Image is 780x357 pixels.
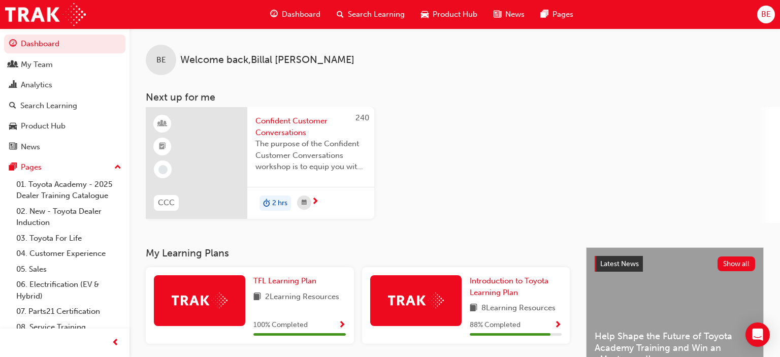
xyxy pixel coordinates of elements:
[757,6,775,23] button: BE
[158,197,175,209] span: CCC
[158,165,168,174] span: learningRecordVerb_NONE-icon
[311,198,319,207] span: next-icon
[21,141,40,153] div: News
[21,79,52,91] div: Analytics
[12,277,125,304] a: 06. Electrification (EV & Hybrid)
[494,8,501,21] span: news-icon
[552,9,573,20] span: Pages
[338,321,346,330] span: Show Progress
[12,204,125,231] a: 02. New - Toyota Dealer Induction
[554,319,562,332] button: Show Progress
[470,276,548,297] span: Introduction to Toyota Learning Plan
[21,161,42,173] div: Pages
[159,117,166,131] span: learningResourceType_INSTRUCTOR_LED-icon
[4,138,125,156] a: News
[413,4,485,25] a: car-iconProduct Hub
[282,9,320,20] span: Dashboard
[485,4,533,25] a: news-iconNews
[761,9,771,20] span: BE
[12,304,125,319] a: 07. Parts21 Certification
[12,262,125,277] a: 05. Sales
[129,91,780,103] h3: Next up for me
[4,55,125,74] a: My Team
[348,9,405,20] span: Search Learning
[302,197,307,209] span: calendar-icon
[255,115,366,138] span: Confident Customer Conversations
[595,256,755,272] a: Latest NewsShow all
[262,4,329,25] a: guage-iconDashboard
[172,293,227,308] img: Trak
[263,197,270,210] span: duration-icon
[4,96,125,115] a: Search Learning
[4,33,125,158] button: DashboardMy TeamAnalyticsSearch LearningProduct HubNews
[253,291,261,304] span: book-icon
[112,337,119,349] span: prev-icon
[255,138,366,173] span: The purpose of the Confident Customer Conversations workshop is to equip you with tools to commun...
[745,322,770,347] div: Open Intercom Messenger
[4,158,125,177] button: Pages
[253,276,316,285] span: TFL Learning Plan
[337,8,344,21] span: search-icon
[156,54,166,66] span: BE
[20,100,77,112] div: Search Learning
[9,40,17,49] span: guage-icon
[541,8,548,21] span: pages-icon
[470,319,521,331] span: 88 % Completed
[146,247,570,259] h3: My Learning Plans
[505,9,525,20] span: News
[4,117,125,136] a: Product Hub
[9,60,17,70] span: people-icon
[9,143,17,152] span: news-icon
[9,122,17,131] span: car-icon
[470,302,477,315] span: book-icon
[355,113,369,122] span: 240
[21,120,66,132] div: Product Hub
[253,319,308,331] span: 100 % Completed
[533,4,581,25] a: pages-iconPages
[9,102,16,111] span: search-icon
[180,54,354,66] span: Welcome back , Billal [PERSON_NAME]
[329,4,413,25] a: search-iconSearch Learning
[338,319,346,332] button: Show Progress
[114,161,121,174] span: up-icon
[9,81,17,90] span: chart-icon
[4,35,125,53] a: Dashboard
[12,246,125,262] a: 04. Customer Experience
[718,256,756,271] button: Show all
[9,163,17,172] span: pages-icon
[253,275,320,287] a: TFL Learning Plan
[421,8,429,21] span: car-icon
[433,9,477,20] span: Product Hub
[270,8,278,21] span: guage-icon
[159,140,166,153] span: booktick-icon
[481,302,556,315] span: 8 Learning Resources
[600,259,639,268] span: Latest News
[12,231,125,246] a: 03. Toyota For Life
[21,59,53,71] div: My Team
[4,76,125,94] a: Analytics
[12,319,125,335] a: 08. Service Training
[272,198,287,209] span: 2 hrs
[388,293,444,308] img: Trak
[146,107,374,219] a: 240CCCConfident Customer ConversationsThe purpose of the Confident Customer Conversations worksho...
[12,177,125,204] a: 01. Toyota Academy - 2025 Dealer Training Catalogue
[470,275,562,298] a: Introduction to Toyota Learning Plan
[554,321,562,330] span: Show Progress
[265,291,339,304] span: 2 Learning Resources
